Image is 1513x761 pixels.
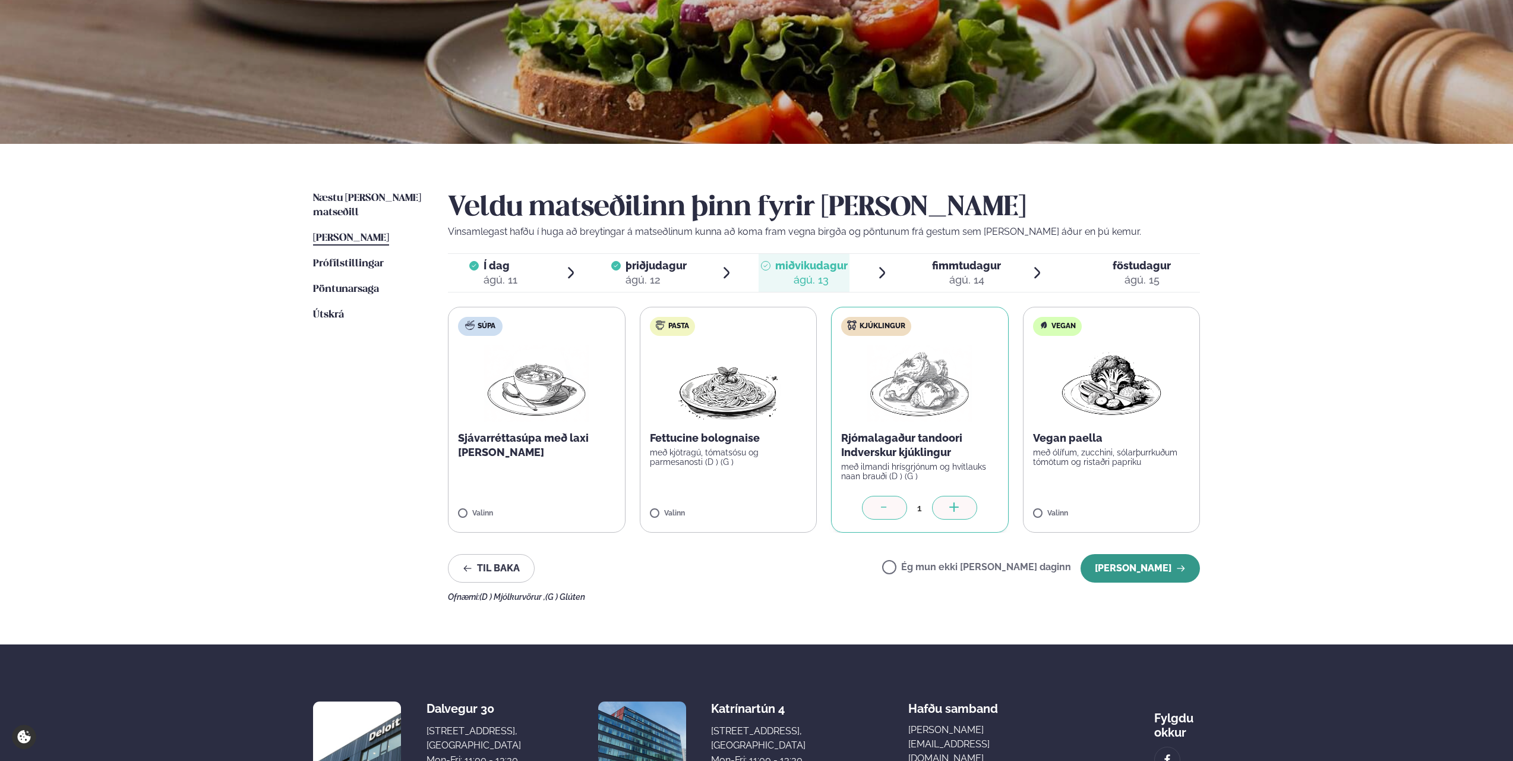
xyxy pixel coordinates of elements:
[313,259,384,269] span: Prófílstillingar
[626,273,687,287] div: ágú. 12
[1059,345,1164,422] img: Vegan.png
[626,259,687,272] span: þriðjudagur
[711,724,806,753] div: [STREET_ADDRESS], [GEOGRAPHIC_DATA]
[656,320,665,330] img: pasta.svg
[478,322,495,331] span: Súpa
[484,273,517,287] div: ágú. 11
[841,462,999,481] p: með ilmandi hrísgrjónum og hvítlauks naan brauði (D ) (G )
[1113,273,1171,287] div: ágú. 15
[907,501,932,515] div: 1
[313,284,379,294] span: Pöntunarsaga
[427,724,521,753] div: [STREET_ADDRESS], [GEOGRAPHIC_DATA]
[313,308,344,322] a: Útskrá
[650,448,807,467] p: með kjötragú, tómatsósu og parmesanosti (D ) (G )
[932,273,1001,287] div: ágú. 14
[465,320,475,330] img: soup.svg
[313,257,384,271] a: Prófílstillingar
[313,233,389,243] span: [PERSON_NAME]
[545,592,585,602] span: (G ) Glúten
[448,554,535,583] button: Til baka
[12,725,36,749] a: Cookie settings
[1081,554,1200,583] button: [PERSON_NAME]
[448,592,1200,602] div: Ofnæmi:
[1039,320,1048,330] img: Vegan.svg
[908,692,998,716] span: Hafðu samband
[676,345,781,422] img: Spagetti.png
[867,345,972,422] img: Chicken-thighs.png
[860,322,905,331] span: Kjúklingur
[1051,322,1076,331] span: Vegan
[313,282,379,297] a: Pöntunarsaga
[313,310,344,320] span: Útskrá
[313,193,421,218] span: Næstu [PERSON_NAME] matseðill
[448,225,1200,239] p: Vinsamlegast hafðu í huga að breytingar á matseðlinum kunna að koma fram vegna birgða og pöntunum...
[427,702,521,716] div: Dalvegur 30
[1154,702,1200,740] div: Fylgdu okkur
[313,191,424,220] a: Næstu [PERSON_NAME] matseðill
[668,322,689,331] span: Pasta
[1033,448,1190,467] p: með ólífum, zucchini, sólarþurrkuðum tómötum og ristaðri papriku
[650,431,807,445] p: Fettucine bolognaise
[711,702,806,716] div: Katrínartún 4
[479,592,545,602] span: (D ) Mjólkurvörur ,
[841,431,999,460] p: Rjómalagaður tandoori Indverskur kjúklingur
[484,345,589,422] img: Soup.png
[448,191,1200,225] h2: Veldu matseðilinn þinn fyrir [PERSON_NAME]
[1113,259,1171,272] span: föstudagur
[847,320,857,330] img: chicken.svg
[458,431,615,460] p: Sjávarréttasúpa með laxi [PERSON_NAME]
[775,259,848,272] span: miðvikudagur
[484,259,517,273] span: Í dag
[313,231,389,246] a: [PERSON_NAME]
[775,273,848,287] div: ágú. 13
[932,259,1001,272] span: fimmtudagur
[1033,431,1190,445] p: Vegan paella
